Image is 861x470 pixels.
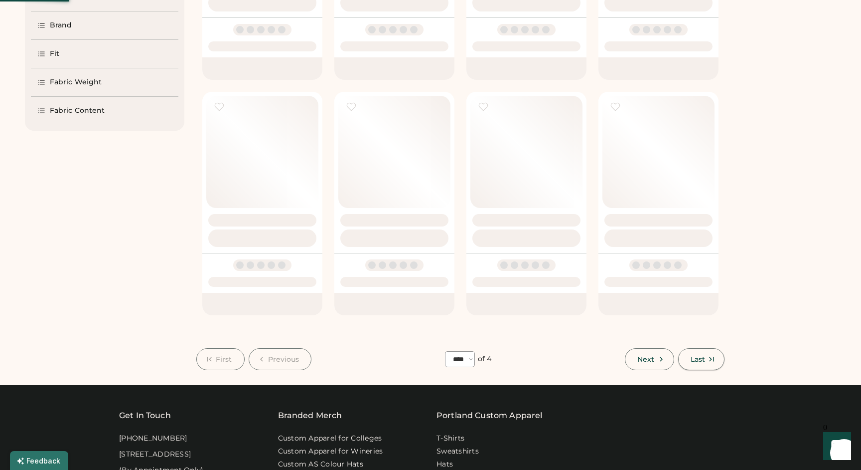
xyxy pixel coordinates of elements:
span: Previous [268,356,299,363]
a: T-Shirts [436,434,464,444]
div: Fabric Content [50,106,105,116]
a: Sweatshirts [436,447,479,457]
a: Custom Apparel for Colleges [278,434,382,444]
div: Fit [50,49,59,59]
div: Branded Merch [278,410,342,422]
button: First [196,348,245,370]
a: Hats [436,460,453,470]
span: First [216,356,232,363]
iframe: Front Chat [814,425,857,468]
div: Brand [50,20,72,30]
a: Portland Custom Apparel [436,410,542,422]
div: Fabric Weight [50,77,102,87]
div: Get In Touch [119,410,171,422]
span: Last [691,356,705,363]
div: of 4 [478,354,491,364]
a: Custom Apparel for Wineries [278,447,383,457]
span: Next [637,356,654,363]
button: Previous [249,348,312,370]
div: [STREET_ADDRESS] [119,450,191,460]
button: Next [625,348,674,370]
div: [PHONE_NUMBER] [119,434,187,444]
button: Last [678,348,724,370]
a: Custom AS Colour Hats [278,460,363,470]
